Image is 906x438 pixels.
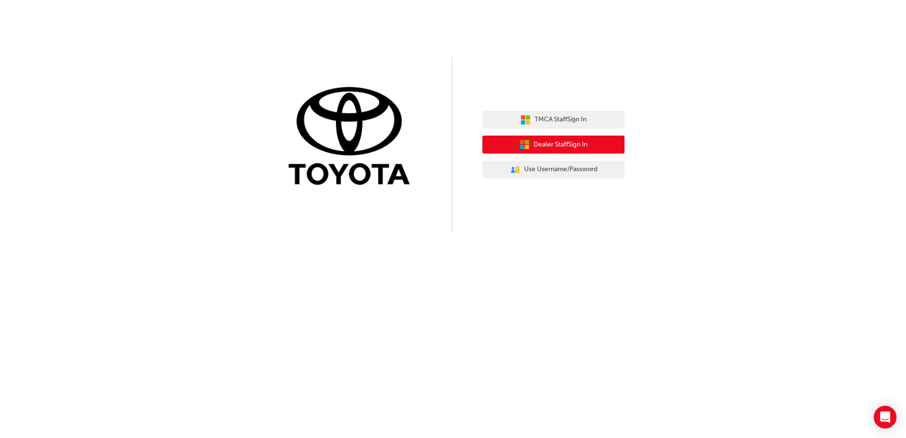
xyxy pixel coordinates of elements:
[534,139,588,150] span: Dealer Staff Sign In
[482,161,625,179] button: Use Username/Password
[482,111,625,129] button: TMCA StaffSign In
[874,406,897,429] div: Open Intercom Messenger
[535,114,587,125] span: TMCA Staff Sign In
[524,164,598,175] span: Use Username/Password
[482,136,625,154] button: Dealer StaffSign In
[281,85,424,190] img: Trak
